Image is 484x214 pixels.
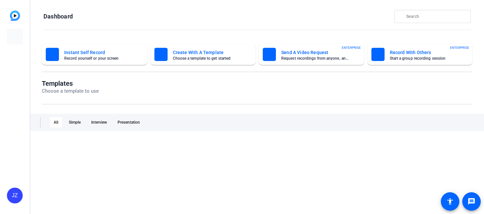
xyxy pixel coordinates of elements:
mat-card-title: Instant Self Record [64,48,133,56]
mat-card-subtitle: Choose a template to get started [173,56,241,60]
button: Send A Video RequestRequest recordings from anyone, anywhereENTERPRISE [259,44,364,65]
img: blue-gradient.svg [10,11,20,21]
span: ENTERPRISE [450,45,469,50]
h1: Dashboard [43,13,73,20]
h1: Templates [42,79,99,87]
div: Simple [65,117,85,128]
div: All [50,117,62,128]
div: JZ [7,188,23,203]
button: Record With OthersStart a group recording sessionENTERPRISE [367,44,473,65]
mat-card-title: Send A Video Request [281,48,350,56]
mat-icon: accessibility [446,198,454,205]
span: ENTERPRISE [342,45,361,50]
mat-icon: message [468,198,475,205]
input: Search [406,13,466,20]
div: Presentation [114,117,144,128]
mat-card-subtitle: Record yourself or your screen [64,56,133,60]
div: Interview [87,117,111,128]
mat-card-subtitle: Start a group recording session [390,56,458,60]
button: Instant Self RecordRecord yourself or your screen [42,44,147,65]
mat-card-title: Record With Others [390,48,458,56]
p: Choose a template to use [42,87,99,95]
mat-card-subtitle: Request recordings from anyone, anywhere [281,56,350,60]
button: Create With A TemplateChoose a template to get started [150,44,256,65]
mat-card-title: Create With A Template [173,48,241,56]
